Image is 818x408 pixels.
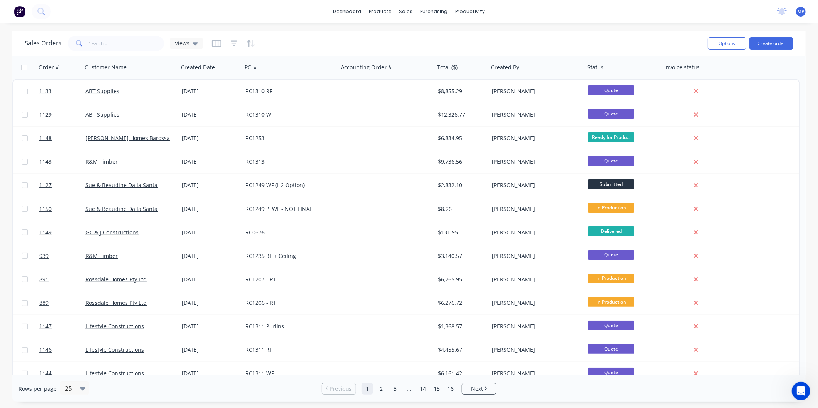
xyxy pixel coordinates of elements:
[182,134,239,142] div: [DATE]
[492,87,577,95] div: [PERSON_NAME]
[492,346,577,354] div: [PERSON_NAME]
[182,299,239,307] div: [DATE]
[85,299,147,306] a: Rossdale Homes Pty Ltd
[245,87,331,95] div: RC1310 RF
[708,37,746,50] button: Options
[39,103,85,126] a: 1129
[39,87,52,95] span: 1133
[181,64,215,71] div: Created Date
[245,158,331,166] div: RC1313
[588,132,634,142] span: Ready for Produ...
[39,150,85,173] a: 1143
[341,64,392,71] div: Accounting Order #
[588,274,634,283] span: In Production
[39,299,49,307] span: 889
[245,276,331,283] div: RC1207 - RT
[588,226,634,236] span: Delivered
[749,37,793,50] button: Create order
[587,64,603,71] div: Status
[318,383,500,395] ul: Pagination
[588,109,634,119] span: Quote
[438,252,483,260] div: $3,140.57
[182,111,239,119] div: [DATE]
[85,205,158,212] a: Sue & Beaudine Dalla Santa
[39,244,85,268] a: 939
[588,179,634,189] span: Submitted
[588,297,634,307] span: In Production
[182,205,239,213] div: [DATE]
[417,383,429,395] a: Page 14
[39,229,52,236] span: 1149
[491,64,519,71] div: Created By
[492,276,577,283] div: [PERSON_NAME]
[438,323,483,330] div: $1,368.57
[492,252,577,260] div: [PERSON_NAME]
[39,362,85,385] a: 1144
[438,346,483,354] div: $4,455.67
[245,370,331,377] div: RC1311 WF
[85,181,158,189] a: Sue & Beaudine Dalla Santa
[445,383,456,395] a: Page 16
[39,315,85,338] a: 1147
[39,346,52,354] span: 1146
[396,6,417,17] div: sales
[492,323,577,330] div: [PERSON_NAME]
[438,111,483,119] div: $12,326.77
[438,134,483,142] div: $6,834.95
[437,64,458,71] div: Total ($)
[182,252,239,260] div: [DATE]
[39,111,52,119] span: 1129
[492,299,577,307] div: [PERSON_NAME]
[245,134,331,142] div: RC1253
[85,64,127,71] div: Customer Name
[39,197,85,221] a: 1150
[182,370,239,377] div: [DATE]
[792,382,810,400] iframe: Intercom live chat
[588,321,634,330] span: Quote
[85,158,118,165] a: R&M Timber
[39,252,49,260] span: 939
[182,229,239,236] div: [DATE]
[588,156,634,166] span: Quote
[85,229,139,236] a: GC & J Constructions
[438,158,483,166] div: $9,736.56
[588,344,634,354] span: Quote
[322,385,356,393] a: Previous page
[492,181,577,189] div: [PERSON_NAME]
[175,39,189,47] span: Views
[39,205,52,213] span: 1150
[492,370,577,377] div: [PERSON_NAME]
[39,174,85,197] a: 1127
[438,299,483,307] div: $6,276.72
[438,87,483,95] div: $8,855.29
[85,346,144,353] a: Lifestyle Constructions
[245,205,331,213] div: RC1249 PFWF - NOT FINAL
[492,134,577,142] div: [PERSON_NAME]
[182,158,239,166] div: [DATE]
[39,370,52,377] span: 1144
[39,181,52,189] span: 1127
[588,368,634,377] span: Quote
[245,299,331,307] div: RC1206 - RT
[588,85,634,95] span: Quote
[588,203,634,212] span: In Production
[417,6,452,17] div: purchasing
[182,276,239,283] div: [DATE]
[245,111,331,119] div: RC1310 WF
[492,111,577,119] div: [PERSON_NAME]
[245,346,331,354] div: RC1311 RF
[39,268,85,291] a: 891
[438,276,483,283] div: $6,265.95
[39,291,85,314] a: 889
[39,221,85,244] a: 1149
[39,338,85,361] a: 1146
[362,383,373,395] a: Page 1 is your current page
[39,64,59,71] div: Order #
[182,87,239,95] div: [DATE]
[25,40,62,47] h1: Sales Orders
[182,346,239,354] div: [DATE]
[462,385,496,393] a: Next page
[438,205,483,213] div: $8.26
[471,385,483,393] span: Next
[438,370,483,377] div: $6,161.42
